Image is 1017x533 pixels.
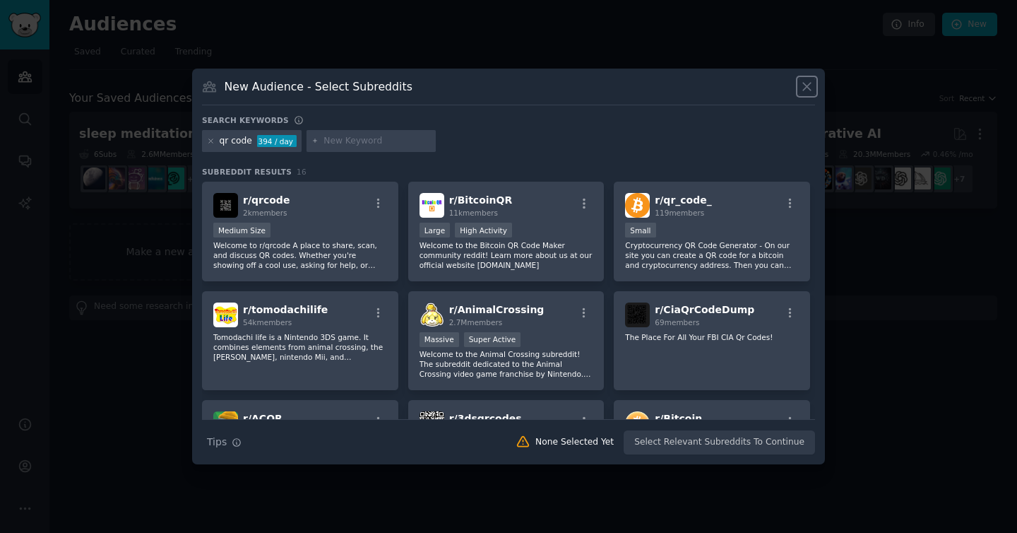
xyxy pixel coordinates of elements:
button: Tips [202,430,246,455]
span: r/ 3dsqrcodes [449,413,522,424]
span: r/ AnimalCrossing [449,304,545,315]
img: tomodachilife [213,303,238,327]
p: Welcome to the Bitcoin QR Code Maker community reddit! Learn more about us at our official websit... [420,240,593,270]
h3: New Audience - Select Subreddits [225,79,412,94]
p: Welcome to the Animal Crossing subreddit! The subreddit dedicated to the Animal Crossing video ga... [420,349,593,379]
div: qr code [220,135,252,148]
div: Medium Size [213,223,270,238]
span: 2.7M members [449,318,503,327]
span: Subreddit Results [202,167,292,177]
span: 69 members [655,318,699,327]
p: Tomodachi life is a Nintendo 3DS game. It combines elements from animal crossing, the [PERSON_NAM... [213,332,387,362]
p: The Place For All Your FBI CIA Qr Codes! [625,332,799,342]
div: None Selected Yet [535,436,614,449]
span: r/ tomodachilife [243,304,328,315]
span: 54k members [243,318,292,327]
span: r/ CiaQrCodeDump [655,304,754,315]
span: r/ Bitcoin [655,413,702,424]
div: 394 / day [257,135,297,148]
img: qrcode [213,193,238,218]
input: New Keyword [323,135,431,148]
span: 2k members [243,209,287,217]
span: 119 members [655,209,704,217]
div: Large [420,223,451,238]
img: Bitcoin [625,411,650,436]
span: r/ BitcoinQR [449,194,513,206]
img: BitcoinQR [420,193,444,218]
div: Small [625,223,655,238]
img: qr_code_ [625,193,650,218]
h3: Search keywords [202,115,289,125]
span: r/ ACQR [243,413,282,424]
div: Super Active [464,332,521,347]
div: Massive [420,332,459,347]
img: CiaQrCodeDump [625,303,650,327]
span: 16 [297,168,307,176]
span: r/ qrcode [243,194,290,206]
img: 3dsqrcodes [420,411,444,436]
span: 11k members [449,209,498,217]
span: Tips [207,435,227,450]
p: Cryptocurrency QR Code Generator - On our site you can create a QR code for a bitcoin and cryptoc... [625,240,799,270]
img: AnimalCrossing [420,303,444,327]
p: Welcome to r/qrcode A place to share, scan, and discuss QR codes. Whether you're showing off a co... [213,240,387,270]
div: High Activity [455,223,512,238]
span: r/ qr_code_ [655,194,711,206]
img: ACQR [213,411,238,436]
